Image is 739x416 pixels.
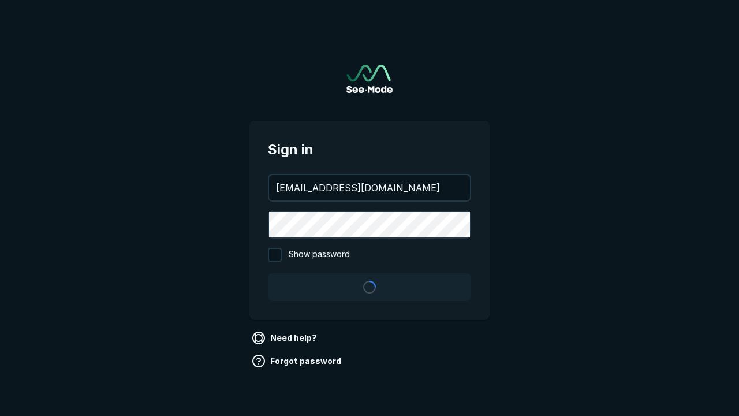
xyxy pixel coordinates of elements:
a: Forgot password [249,352,346,370]
a: Need help? [249,329,322,347]
img: See-Mode Logo [346,65,393,93]
input: your@email.com [269,175,470,200]
span: Show password [289,248,350,262]
span: Sign in [268,139,471,160]
a: Go to sign in [346,65,393,93]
